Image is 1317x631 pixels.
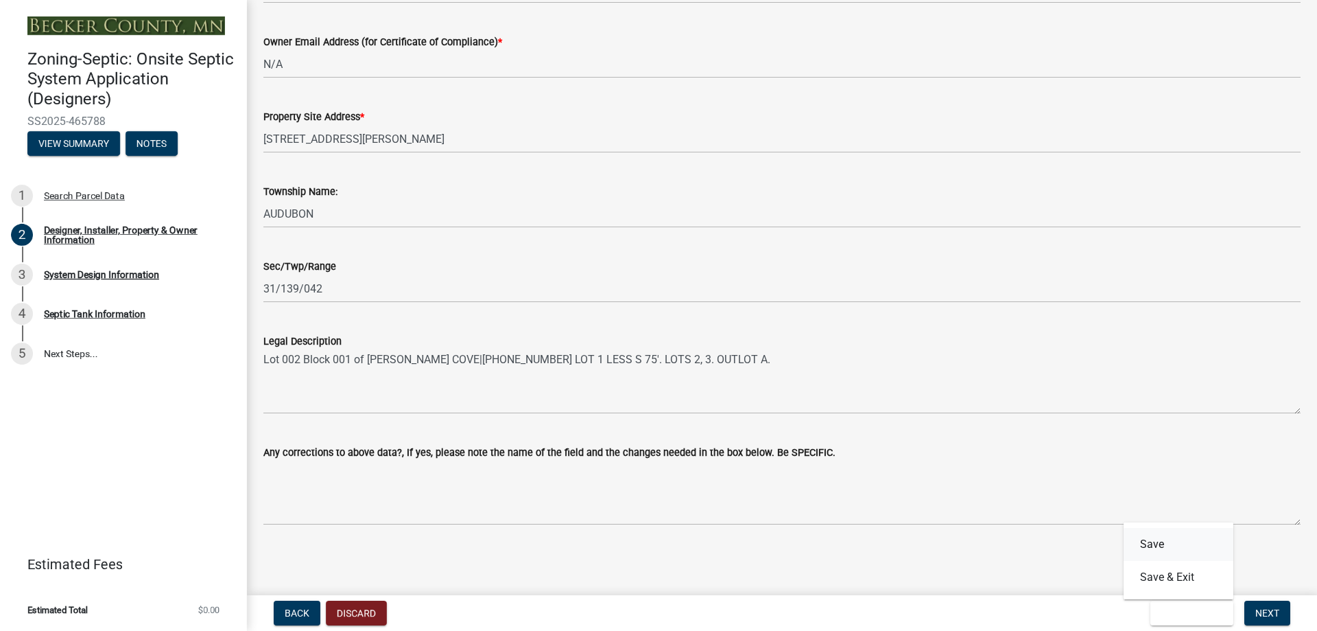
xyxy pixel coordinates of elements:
[44,225,225,244] div: Designer, Installer, Property & Owner Information
[1150,601,1233,626] button: Save & Exit
[11,303,33,325] div: 4
[44,191,125,200] div: Search Parcel Data
[263,38,502,47] label: Owner Email Address (for Certificate of Compliance)
[1124,561,1233,594] button: Save & Exit
[126,131,178,156] button: Notes
[11,264,33,286] div: 3
[274,601,320,626] button: Back
[44,270,159,279] div: System Design Information
[27,16,225,35] img: Becker County, Minnesota
[198,606,219,615] span: $0.00
[263,448,835,458] label: Any corrections to above data?, If yes, please note the name of the field and the changes needed ...
[263,262,336,272] label: Sec/Twp/Range
[27,115,219,128] span: SS2025-465788
[1124,528,1233,561] button: Save
[11,224,33,246] div: 2
[263,187,337,197] label: Township Name:
[11,343,33,365] div: 5
[263,113,364,122] label: Property Site Address
[126,139,178,150] wm-modal-confirm: Notes
[27,606,88,615] span: Estimated Total
[11,185,33,207] div: 1
[27,49,236,108] h4: Zoning-Septic: Onsite Septic System Application (Designers)
[1255,608,1279,619] span: Next
[1244,601,1290,626] button: Next
[11,551,225,578] a: Estimated Fees
[285,608,309,619] span: Back
[27,139,120,150] wm-modal-confirm: Summary
[263,337,342,347] label: Legal Description
[326,601,387,626] button: Discard
[27,131,120,156] button: View Summary
[1124,523,1233,599] div: Save & Exit
[44,309,145,319] div: Septic Tank Information
[1161,608,1214,619] span: Save & Exit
